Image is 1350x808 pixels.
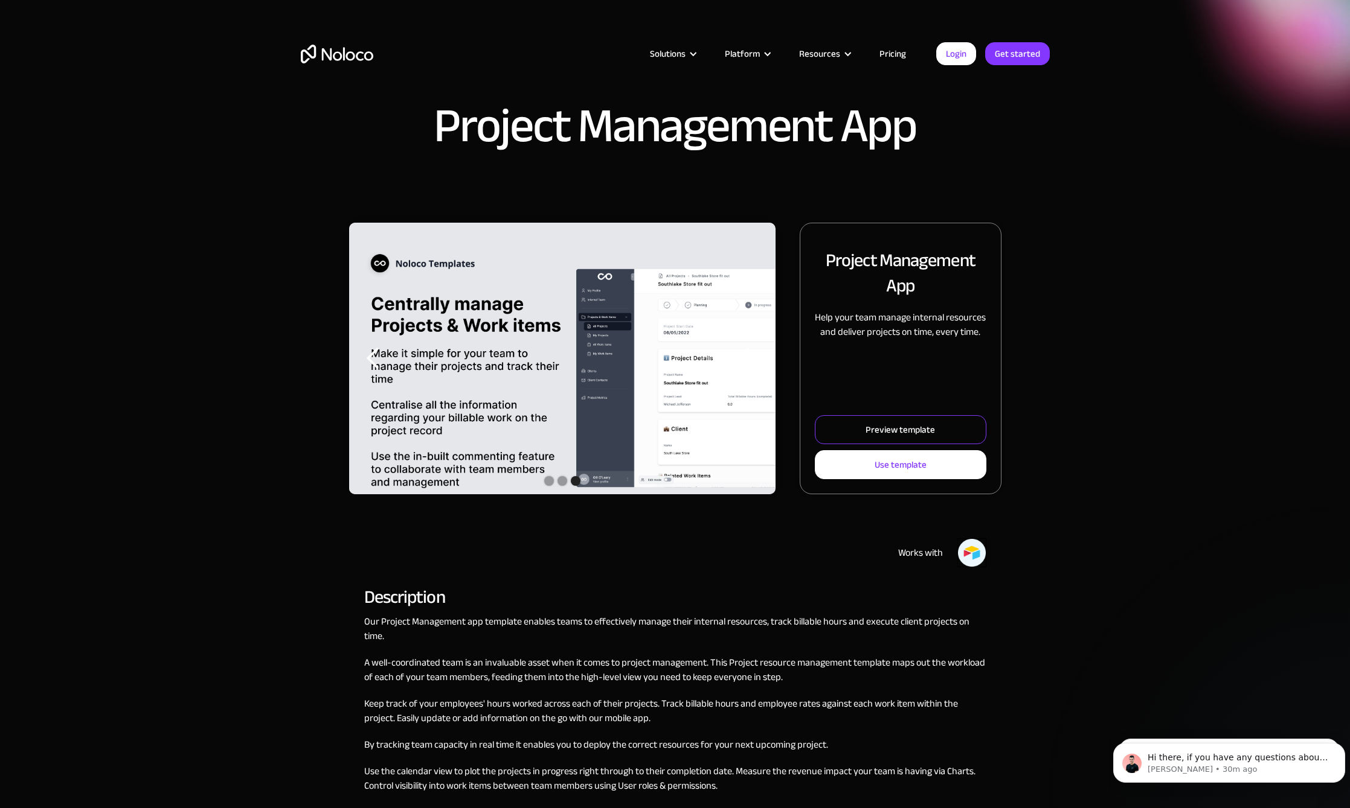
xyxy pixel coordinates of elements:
p: A well-coordinated team is an invaluable asset when it comes to project management. This Project ... [364,655,986,684]
div: Solutions [635,46,710,62]
a: Use template [815,450,986,479]
div: Resources [784,46,864,62]
img: Airtable [957,538,986,567]
div: Show slide 3 of 3 [571,476,580,486]
div: Platform [725,46,760,62]
a: Preview template [815,415,986,444]
iframe: Intercom notifications message [1108,717,1350,802]
div: Use template [875,457,927,472]
div: Preview template [866,422,935,437]
div: Works with [898,546,943,560]
p: By tracking team capacity in real time it enables you to deploy the correct resources for your ne... [364,737,986,752]
div: carousel [349,223,776,494]
a: home [301,45,373,63]
div: Solutions [650,46,686,62]
div: Show slide 1 of 3 [544,476,554,486]
p: Our Project Management app template enables teams to effectively manage their internal resources,... [364,614,986,643]
p: Use the calendar view to plot the projects in progress right through to their completion date. Me... [364,764,986,793]
a: Login [936,42,976,65]
h2: Description [364,591,986,602]
h1: Project Management App [434,102,916,150]
div: Platform [710,46,784,62]
h2: Project Management App [815,247,986,298]
p: Keep track of your employees' hours worked across each of their projects. Track billable hours an... [364,696,986,725]
a: Get started [985,42,1050,65]
div: next slide [727,223,776,494]
a: Pricing [864,46,921,62]
div: previous slide [349,223,397,494]
div: 3 of 3 [349,223,776,494]
div: Resources [799,46,840,62]
p: Help your team manage internal resources and deliver projects on time, every time. [815,310,986,339]
div: Show slide 2 of 3 [558,476,567,486]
